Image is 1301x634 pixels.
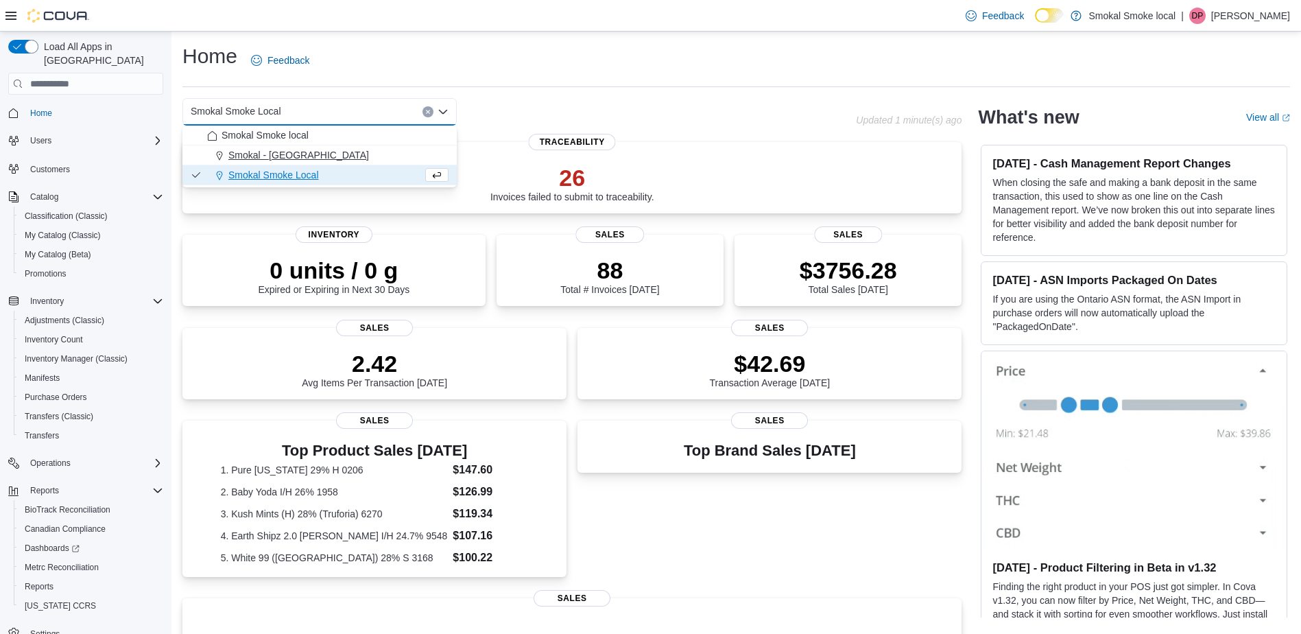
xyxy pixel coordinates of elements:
[800,257,897,284] p: $3756.28
[30,458,71,469] span: Operations
[490,164,654,191] p: 26
[191,103,281,119] span: Smokal Smoke Local
[25,268,67,279] span: Promotions
[453,550,528,566] dd: $100.22
[182,43,237,70] h1: Home
[296,226,372,243] span: Inventory
[221,485,448,499] dt: 2. Baby Yoda I/H 26% 1958
[14,596,169,615] button: [US_STATE] CCRS
[30,164,70,175] span: Customers
[19,227,163,244] span: My Catalog (Classic)
[438,106,449,117] button: Close list of options
[19,389,93,406] a: Purchase Orders
[30,191,58,202] span: Catalog
[19,312,163,329] span: Adjustments (Classic)
[19,598,102,614] a: [US_STATE] CCRS
[182,165,457,185] button: Smokal Smoke Local
[25,189,163,205] span: Catalog
[25,482,64,499] button: Reports
[19,208,163,224] span: Classification (Classic)
[221,463,448,477] dt: 1. Pure [US_STATE] 29% H 0206
[978,106,1079,128] h2: What's new
[182,145,457,165] button: Smokal - [GEOGRAPHIC_DATA]
[19,427,64,444] a: Transfers
[25,455,163,471] span: Operations
[731,320,808,336] span: Sales
[258,257,409,284] p: 0 units / 0 g
[25,132,163,149] span: Users
[182,126,457,185] div: Choose from the following options
[422,106,433,117] button: Clear input
[19,578,163,595] span: Reports
[336,320,413,336] span: Sales
[25,189,64,205] button: Catalog
[3,103,169,123] button: Home
[19,331,88,348] a: Inventory Count
[38,40,163,67] span: Load All Apps in [GEOGRAPHIC_DATA]
[19,370,65,386] a: Manifests
[25,504,110,515] span: BioTrack Reconciliation
[19,370,163,386] span: Manifests
[25,430,59,441] span: Transfers
[25,160,163,177] span: Customers
[560,257,659,295] div: Total # Invoices [DATE]
[336,412,413,429] span: Sales
[302,350,447,377] p: 2.42
[14,207,169,226] button: Classification (Classic)
[302,350,447,388] div: Avg Items Per Transaction [DATE]
[25,411,93,422] span: Transfers (Classic)
[14,558,169,577] button: Metrc Reconciliation
[25,524,106,535] span: Canadian Compliance
[534,590,610,607] span: Sales
[19,559,163,576] span: Metrc Reconciliation
[3,158,169,178] button: Customers
[25,132,57,149] button: Users
[19,208,113,224] a: Classification (Classic)
[19,502,116,518] a: BioTrack Reconciliation
[30,296,64,307] span: Inventory
[14,330,169,349] button: Inventory Count
[1211,8,1290,24] p: [PERSON_NAME]
[25,600,96,611] span: [US_STATE] CCRS
[3,481,169,500] button: Reports
[1192,8,1204,24] span: DP
[14,519,169,539] button: Canadian Compliance
[576,226,644,243] span: Sales
[19,540,163,556] span: Dashboards
[529,134,616,150] span: Traceability
[800,257,897,295] div: Total Sales [DATE]
[25,105,58,121] a: Home
[221,529,448,543] dt: 4. Earth Shipz 2.0 [PERSON_NAME] I/H 24.7% 9548
[25,249,91,260] span: My Catalog (Beta)
[490,164,654,202] div: Invoices failed to submit to traceability.
[19,266,72,282] a: Promotions
[710,350,831,388] div: Transaction Average [DATE]
[992,273,1276,287] h3: [DATE] - ASN Imports Packaged On Dates
[1035,8,1064,23] input: Dark Mode
[19,246,97,263] a: My Catalog (Beta)
[3,187,169,207] button: Catalog
[453,462,528,478] dd: $147.60
[25,373,60,384] span: Manifests
[3,292,169,311] button: Inventory
[684,443,856,459] h3: Top Brand Sales [DATE]
[25,104,163,121] span: Home
[19,351,163,367] span: Inventory Manager (Classic)
[19,331,163,348] span: Inventory Count
[27,9,89,23] img: Cova
[453,484,528,500] dd: $126.99
[14,577,169,596] button: Reports
[25,211,108,222] span: Classification (Classic)
[992,156,1276,170] h3: [DATE] - Cash Management Report Changes
[25,392,87,403] span: Purchase Orders
[19,266,163,282] span: Promotions
[453,506,528,522] dd: $119.34
[14,245,169,264] button: My Catalog (Beta)
[246,47,315,74] a: Feedback
[992,292,1276,333] p: If you are using the Ontario ASN format, the ASN Import in purchase orders will now automatically...
[19,598,163,614] span: Washington CCRS
[814,226,882,243] span: Sales
[19,312,110,329] a: Adjustments (Classic)
[267,54,309,67] span: Feedback
[14,388,169,407] button: Purchase Orders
